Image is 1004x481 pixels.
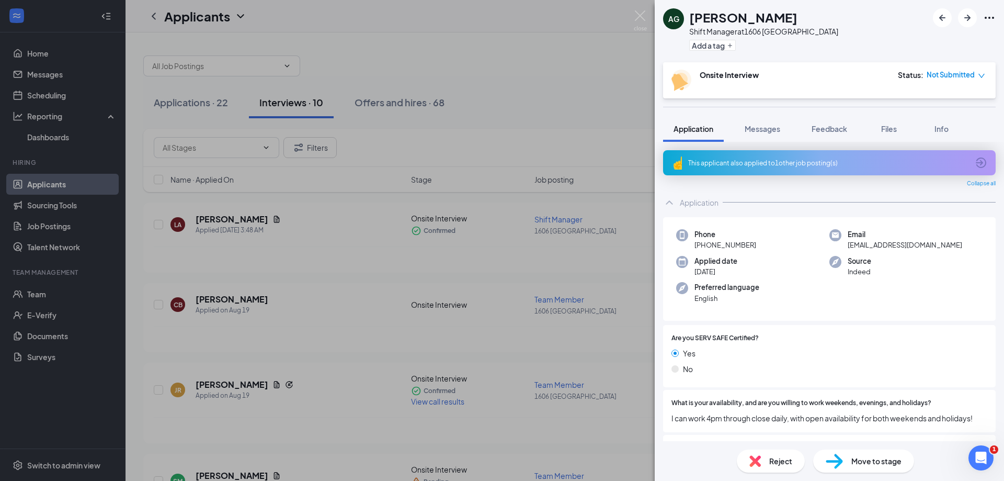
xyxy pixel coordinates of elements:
[671,412,987,424] span: I can work 4pm through close daily, with open availability for both weekends and holidays!
[694,240,756,250] span: [PHONE_NUMBER]
[968,445,994,471] iframe: Intercom live chat
[934,124,949,133] span: Info
[851,455,902,467] span: Move to stage
[927,70,975,80] span: Not Submitted
[848,240,962,250] span: [EMAIL_ADDRESS][DOMAIN_NAME]
[727,42,733,49] svg: Plus
[683,363,693,375] span: No
[671,333,759,343] span: Are you SERV SAFE Certified?
[933,8,952,27] button: ArrowLeftNew
[689,26,838,37] div: Shift Manager at 1606 [GEOGRAPHIC_DATA]
[694,256,737,266] span: Applied date
[812,124,847,133] span: Feedback
[967,180,996,188] span: Collapse all
[881,124,897,133] span: Files
[990,445,998,454] span: 1
[668,14,679,24] div: AG
[700,70,759,80] b: Onsite Interview
[688,159,968,167] div: This applicant also applied to 1 other job posting(s)
[848,256,871,266] span: Source
[680,197,718,208] div: Application
[674,124,713,133] span: Application
[671,398,931,408] span: What is your availability, and are you willing to work weekends, evenings, and holidays?
[898,70,923,80] div: Status :
[975,156,987,169] svg: ArrowCircle
[769,455,792,467] span: Reject
[663,196,676,209] svg: ChevronUp
[936,12,949,24] svg: ArrowLeftNew
[958,8,977,27] button: ArrowRight
[694,282,759,293] span: Preferred language
[689,8,797,26] h1: [PERSON_NAME]
[978,72,985,80] span: down
[694,293,759,304] span: English
[745,124,780,133] span: Messages
[848,229,962,240] span: Email
[683,348,695,359] span: Yes
[848,266,871,277] span: Indeed
[983,12,996,24] svg: Ellipses
[961,12,974,24] svg: ArrowRight
[694,229,756,240] span: Phone
[689,40,736,51] button: PlusAdd a tag
[694,266,737,277] span: [DATE]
